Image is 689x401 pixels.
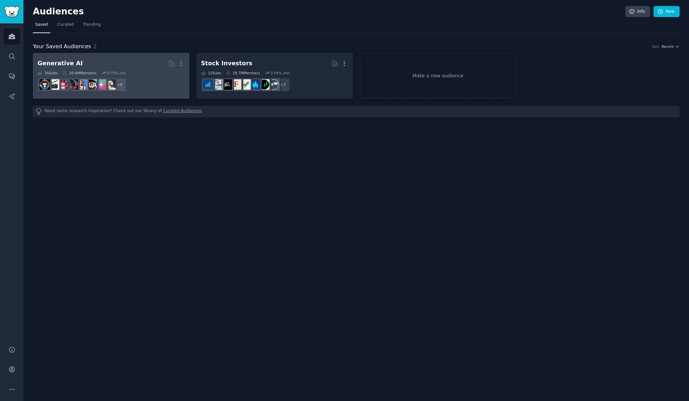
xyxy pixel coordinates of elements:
[4,6,19,18] img: GummySearch logo
[96,79,106,90] img: starryai
[57,22,74,28] span: Curated
[240,79,251,90] img: investing
[662,44,680,49] button: Recent
[62,71,97,75] div: 20.4M Members
[77,79,87,90] img: sdforall
[113,78,127,92] div: + 8
[203,79,213,90] img: dividends
[662,44,674,49] span: Recent
[83,22,101,28] span: Trending
[107,71,126,75] div: 0.79 % /mo
[55,19,76,33] a: Curated
[625,6,650,17] a: Info
[652,44,660,49] div: Sort
[196,53,353,99] a: Stock Investors15Subs28.7MMembers0.44% /mo+7stocksDaytradingStockMarketinvestingfinanceFinancialC...
[33,53,189,99] a: Generative AI16Subs20.4MMembers0.79% /mo+8DreamBoothstarryaiFluxAIsdforalldeepdreamdalle2aivideoa...
[68,79,78,90] img: deepdream
[653,6,680,17] a: New
[231,79,241,90] img: finance
[33,106,680,117] div: Need some research inspiration? Check out our library of
[40,79,50,90] img: aiArt
[212,79,223,90] img: options
[86,79,97,90] img: FluxAI
[38,71,58,75] div: 16 Sub s
[226,71,260,75] div: 28.7M Members
[49,79,59,90] img: aivideo
[276,78,290,92] div: + 7
[33,43,91,51] span: Your Saved Audiences
[35,22,48,28] span: Saved
[38,59,83,68] div: Generative AI
[259,79,269,90] img: Daytrading
[360,53,516,99] a: Make a new audience
[58,79,69,90] img: dalle2
[201,59,252,68] div: Stock Investors
[81,19,103,33] a: Trending
[268,79,279,90] img: stocks
[222,79,232,90] img: FinancialCareers
[201,71,221,75] div: 15 Sub s
[163,108,202,115] a: Curated Audiences
[33,6,625,17] h2: Audiences
[105,79,116,90] img: DreamBooth
[93,43,97,50] span: 2
[33,19,50,33] a: Saved
[250,79,260,90] img: StockMarket
[270,71,290,75] div: 0.44 % /mo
